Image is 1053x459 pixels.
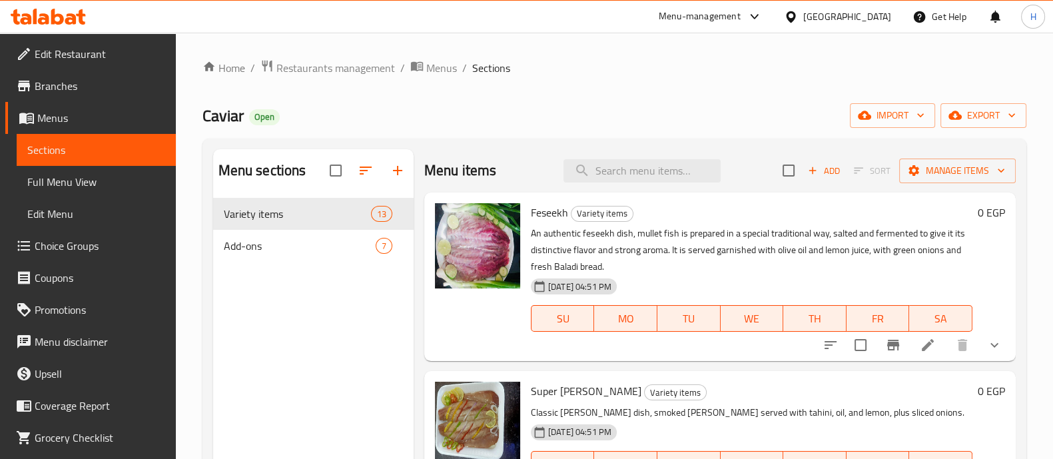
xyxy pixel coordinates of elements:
span: Branches [35,78,165,94]
li: / [462,60,467,76]
h6: 0 EGP [978,382,1005,400]
div: Variety items [644,384,707,400]
span: Super [PERSON_NAME] [531,381,641,401]
span: Add item [803,161,845,181]
span: Choice Groups [35,238,165,254]
span: Add-ons [224,238,376,254]
span: Promotions [35,302,165,318]
span: Restaurants management [276,60,395,76]
span: Feseekh [531,203,568,223]
nav: breadcrumb [202,59,1026,77]
button: MO [594,305,657,332]
span: Select section [775,157,803,185]
button: Branch-specific-item [877,329,909,361]
span: Coupons [35,270,165,286]
span: Menu disclaimer [35,334,165,350]
span: Sort sections [350,155,382,187]
a: Upsell [5,358,176,390]
div: Variety items13 [213,198,414,230]
span: Add [806,163,842,179]
a: Menus [5,102,176,134]
li: / [250,60,255,76]
span: SU [537,309,589,328]
span: MO [599,309,652,328]
a: Full Menu View [17,166,176,198]
span: Variety items [571,206,633,221]
span: Sections [27,142,165,158]
div: Variety items [571,206,633,222]
li: / [400,60,405,76]
span: Coverage Report [35,398,165,414]
span: Sections [472,60,510,76]
button: Manage items [899,159,1016,183]
div: items [371,206,392,222]
a: Edit menu item [920,337,936,353]
img: Feseekh [435,203,520,288]
button: Add section [382,155,414,187]
span: TU [663,309,715,328]
button: show more [978,329,1010,361]
a: Coverage Report [5,390,176,422]
button: TH [783,305,847,332]
span: Menus [37,110,165,126]
span: import [861,107,924,124]
a: Edit Menu [17,198,176,230]
span: Variety items [645,385,706,400]
a: Restaurants management [260,59,395,77]
div: [GEOGRAPHIC_DATA] [803,9,891,24]
a: Edit Restaurant [5,38,176,70]
span: Grocery Checklist [35,430,165,446]
span: Upsell [35,366,165,382]
span: Select to update [847,331,875,359]
nav: Menu sections [213,193,414,267]
span: Edit Menu [27,206,165,222]
p: Classic [PERSON_NAME] dish, smoked [PERSON_NAME] served with tahini, oil, and lemon, plus sliced ... [531,404,972,421]
span: 7 [376,240,392,252]
a: Menu disclaimer [5,326,176,358]
a: Home [202,60,245,76]
span: Manage items [910,163,1005,179]
button: WE [721,305,784,332]
a: Menus [410,59,457,77]
input: search [563,159,721,183]
h2: Menu sections [218,161,306,181]
button: sort-choices [815,329,847,361]
a: Grocery Checklist [5,422,176,454]
a: Coupons [5,262,176,294]
span: TH [789,309,841,328]
span: H [1030,9,1036,24]
span: Variety items [224,206,371,222]
button: SA [909,305,972,332]
span: Caviar [202,101,244,131]
span: FR [852,309,904,328]
button: import [850,103,935,128]
span: export [951,107,1016,124]
button: FR [847,305,910,332]
span: [DATE] 04:51 PM [543,426,617,438]
a: Promotions [5,294,176,326]
span: Full Menu View [27,174,165,190]
button: SU [531,305,594,332]
div: Menu-management [659,9,741,25]
a: Sections [17,134,176,166]
span: Menus [426,60,457,76]
p: An authentic feseekh dish, mullet fish is prepared in a special traditional way, salted and ferme... [531,225,972,275]
svg: Show Choices [986,337,1002,353]
h2: Menu items [424,161,497,181]
span: Select all sections [322,157,350,185]
button: delete [946,329,978,361]
span: Open [249,111,280,123]
div: Add-ons7 [213,230,414,262]
span: Edit Restaurant [35,46,165,62]
button: TU [657,305,721,332]
span: [DATE] 04:51 PM [543,280,617,293]
span: 13 [372,208,392,221]
button: export [940,103,1026,128]
span: Select section first [845,161,899,181]
a: Branches [5,70,176,102]
div: Open [249,109,280,125]
button: Add [803,161,845,181]
span: SA [914,309,967,328]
